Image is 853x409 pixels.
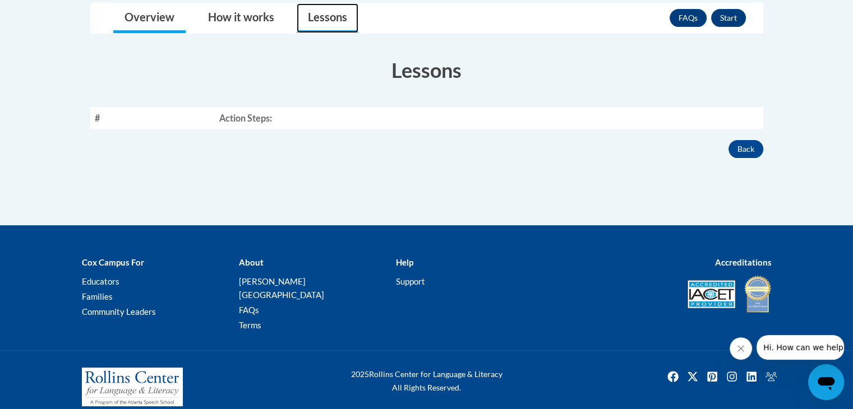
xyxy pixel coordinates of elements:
img: Instagram icon [723,368,741,385]
b: Help [395,257,413,267]
a: How it works [197,3,285,33]
a: Overview [113,3,186,33]
a: Lessons [297,3,358,33]
a: FAQs [238,305,259,315]
b: Accreditations [715,257,772,267]
a: Facebook Group [762,368,780,385]
a: Instagram [723,368,741,385]
a: Community Leaders [82,306,156,317]
img: IDA® Accredited [744,275,772,314]
a: Facebook [664,368,682,385]
img: Facebook icon [664,368,682,385]
a: Support [395,276,425,286]
a: Pinterest [703,368,721,385]
button: Start [711,9,746,27]
img: Accredited IACET® Provider [688,280,735,308]
th: Action Steps: [215,107,763,129]
button: Back [728,140,763,158]
img: Facebook group icon [762,368,780,385]
a: Terms [238,320,261,330]
iframe: Close message [730,337,752,360]
a: Linkedin [743,368,760,385]
a: Families [82,291,113,301]
b: About [238,257,263,267]
div: Rollins Center for Language & Literacy All Rights Reserved. [309,368,545,394]
img: Rollins Center for Language & Literacy - A Program of the Atlanta Speech School [82,368,183,407]
a: Educators [82,276,119,286]
iframe: Message from company [757,335,844,360]
span: Hi. How can we help? [7,8,91,17]
a: FAQs [670,9,707,27]
a: Twitter [684,368,702,385]
img: Pinterest icon [703,368,721,385]
iframe: Button to launch messaging window [808,364,844,400]
img: LinkedIn icon [743,368,760,385]
span: 2025 [351,369,369,379]
th: # [90,107,215,129]
img: Twitter icon [684,368,702,385]
h3: Lessons [90,56,763,84]
a: [PERSON_NAME][GEOGRAPHIC_DATA] [238,276,324,300]
b: Cox Campus For [82,257,144,267]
